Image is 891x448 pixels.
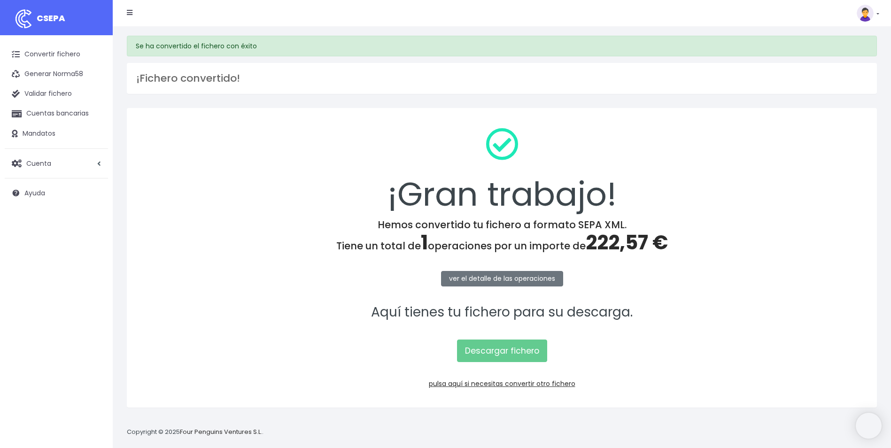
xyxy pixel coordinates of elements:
[26,158,51,168] span: Cuenta
[180,427,262,436] a: Four Penguins Ventures S.L.
[586,229,668,256] span: 222,57 €
[5,84,108,104] a: Validar fichero
[857,5,874,22] img: profile
[139,120,865,219] div: ¡Gran trabajo!
[24,188,45,198] span: Ayuda
[5,45,108,64] a: Convertir fichero
[429,379,575,388] a: pulsa aquí si necesitas convertir otro fichero
[127,36,877,56] div: Se ha convertido el fichero con éxito
[5,183,108,203] a: Ayuda
[136,72,868,85] h3: ¡Fichero convertido!
[441,271,563,286] a: ver el detalle de las operaciones
[139,219,865,255] h4: Hemos convertido tu fichero a formato SEPA XML. Tiene un total de operaciones por un importe de
[421,229,428,256] span: 1
[5,104,108,124] a: Cuentas bancarias
[5,64,108,84] a: Generar Norma58
[457,340,547,362] a: Descargar fichero
[37,12,65,24] span: CSEPA
[5,124,108,144] a: Mandatos
[139,302,865,323] p: Aquí tienes tu fichero para su descarga.
[127,427,263,437] p: Copyright © 2025 .
[12,7,35,31] img: logo
[5,154,108,173] a: Cuenta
